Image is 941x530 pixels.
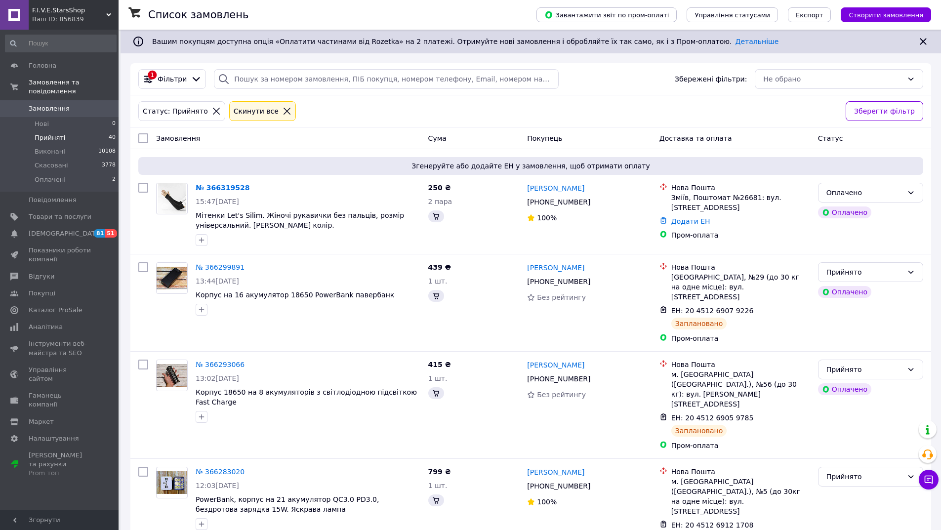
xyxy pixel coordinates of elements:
[659,134,732,142] span: Доставка та оплата
[687,7,778,22] button: Управління статусами
[29,272,54,281] span: Відгуки
[818,286,871,298] div: Оплачено
[29,246,91,264] span: Показники роботи компанії
[826,267,903,278] div: Прийнято
[29,451,91,478] span: [PERSON_NAME] та рахунки
[826,187,903,198] div: Оплачено
[527,263,584,273] a: [PERSON_NAME]
[671,333,810,343] div: Пром-оплата
[29,434,79,443] span: Налаштування
[428,184,451,192] span: 250 ₴
[527,183,584,193] a: [PERSON_NAME]
[544,10,669,19] span: Завантажити звіт по пром-оплаті
[29,78,119,96] span: Замовлення та повідомлення
[196,277,239,285] span: 13:44[DATE]
[98,147,116,156] span: 10108
[818,383,871,395] div: Оплачено
[196,361,245,368] a: № 366293066
[112,175,116,184] span: 2
[846,101,923,121] button: Зберегти фільтр
[818,134,843,142] span: Статус
[671,477,810,516] div: м. [GEOGRAPHIC_DATA] ([GEOGRAPHIC_DATA].), №5 (до 30кг на одне місце): вул. [STREET_ADDRESS]
[102,161,116,170] span: 3778
[671,217,710,225] a: Додати ЕН
[849,11,923,19] span: Створити замовлення
[826,471,903,482] div: Прийнято
[29,289,55,298] span: Покупці
[196,495,379,513] a: PowerBank, корпус на 21 акумулятор QC3.0 PD3.0, бездротова зарядка 15W. Яскрава лампа
[32,15,119,24] div: Ваш ID: 856839
[35,161,68,170] span: Скасовані
[527,467,584,477] a: [PERSON_NAME]
[675,74,747,84] span: Збережені фільтри:
[428,468,451,476] span: 799 ₴
[141,106,210,117] div: Статус: Прийнято
[671,230,810,240] div: Пром-оплата
[35,175,66,184] span: Оплачені
[158,74,187,84] span: Фільтри
[671,183,810,193] div: Нова Пошта
[5,35,117,52] input: Пошук
[854,106,915,117] span: Зберегти фільтр
[94,229,105,238] span: 81
[156,360,188,391] a: Фото товару
[196,482,239,489] span: 12:03[DATE]
[841,7,931,22] button: Створити замовлення
[214,69,558,89] input: Пошук за номером замовлення, ПІБ покупця, номером телефону, Email, номером накладної
[29,61,56,70] span: Головна
[29,417,54,426] span: Маркет
[831,10,931,18] a: Створити замовлення
[796,11,823,19] span: Експорт
[537,293,586,301] span: Без рейтингу
[105,229,117,238] span: 51
[671,307,754,315] span: ЕН: 20 4512 6907 9226
[156,134,200,142] span: Замовлення
[196,374,239,382] span: 13:02[DATE]
[35,133,65,142] span: Прийняті
[232,106,281,117] div: Cкинути все
[196,291,394,299] a: Корпус на 16 акумулятор 18650 PowerBank павербанк
[196,198,239,205] span: 15:47[DATE]
[35,147,65,156] span: Виконані
[156,467,188,498] a: Фото товару
[29,391,91,409] span: Гаманець компанії
[763,74,903,84] div: Не обрано
[525,479,592,493] div: [PHONE_NUMBER]
[537,498,557,506] span: 100%
[537,214,557,222] span: 100%
[671,441,810,450] div: Пром-оплата
[148,9,248,21] h1: Список замовлень
[428,134,447,142] span: Cума
[671,193,810,212] div: Зміїв, Поштомат №26681: вул. [STREET_ADDRESS]
[196,388,417,406] span: Корпус 18650 на 8 акумуляторів з світлодіодною підсвіткою Fast Charge
[428,374,448,382] span: 1 шт.
[671,467,810,477] div: Нова Пошта
[156,262,188,294] a: Фото товару
[158,183,185,214] img: Фото товару
[525,372,592,386] div: [PHONE_NUMBER]
[788,7,831,22] button: Експорт
[196,184,249,192] a: № 366319528
[671,521,754,529] span: ЕН: 20 4512 6912 1708
[536,7,677,22] button: Завантажити звіт по пром-оплаті
[671,318,727,329] div: Заплановано
[428,482,448,489] span: 1 шт.
[157,267,187,290] img: Фото товару
[695,11,770,19] span: Управління статусами
[671,272,810,302] div: [GEOGRAPHIC_DATA], №29 (до 30 кг на одне місце): вул. [STREET_ADDRESS]
[671,369,810,409] div: м. [GEOGRAPHIC_DATA] ([GEOGRAPHIC_DATA].), №56 (до 30 кг): вул. [PERSON_NAME][STREET_ADDRESS]
[156,183,188,214] a: Фото товару
[196,211,404,229] a: Мітенки Let's Silim. Жіночі рукавички без пальців, розмір універсальний. [PERSON_NAME] колір.
[29,229,102,238] span: [DEMOGRAPHIC_DATA]
[527,360,584,370] a: [PERSON_NAME]
[736,38,779,45] a: Детальніше
[428,263,451,271] span: 439 ₴
[29,469,91,478] div: Prom топ
[142,161,919,171] span: Згенеруйте або додайте ЕН у замовлення, щоб отримати оплату
[29,323,63,331] span: Аналітика
[818,206,871,218] div: Оплачено
[671,360,810,369] div: Нова Пошта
